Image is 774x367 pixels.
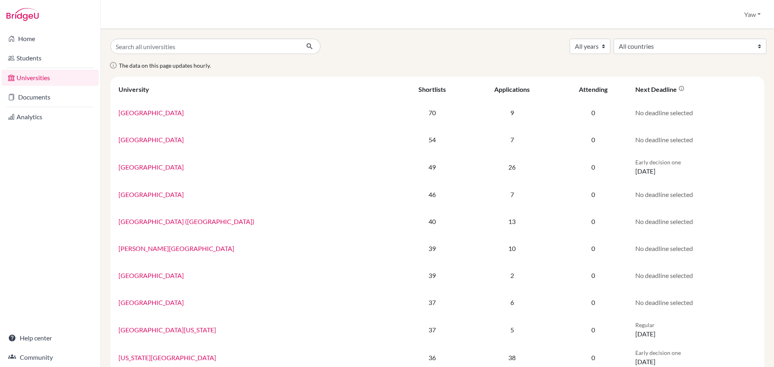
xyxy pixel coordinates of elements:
td: 2 [468,262,556,289]
td: 39 [396,262,468,289]
div: Next deadline [635,85,685,93]
span: No deadline selected [635,136,693,143]
a: Universities [2,70,99,86]
a: [GEOGRAPHIC_DATA][US_STATE] [119,326,216,334]
th: University [114,80,396,99]
td: 40 [396,208,468,235]
a: Community [2,349,99,365]
td: [DATE] [630,153,761,181]
td: 46 [396,181,468,208]
span: No deadline selected [635,245,693,252]
img: Bridge-U [6,8,39,21]
a: Home [2,31,99,47]
div: Attending [579,85,608,93]
a: Help center [2,330,99,346]
span: The data on this page updates hourly. [119,62,211,69]
span: No deadline selected [635,191,693,198]
a: [GEOGRAPHIC_DATA] [119,299,184,306]
td: 39 [396,235,468,262]
div: Shortlists [418,85,446,93]
td: 9 [468,99,556,126]
span: No deadline selected [635,218,693,225]
td: 7 [468,181,556,208]
td: 54 [396,126,468,153]
td: 0 [556,126,630,153]
a: [GEOGRAPHIC_DATA] [119,191,184,198]
span: No deadline selected [635,109,693,116]
td: 0 [556,289,630,316]
a: [GEOGRAPHIC_DATA] [119,163,184,171]
a: Students [2,50,99,66]
td: 0 [556,99,630,126]
td: 7 [468,126,556,153]
td: 37 [396,316,468,344]
p: Early decision one [635,158,756,166]
span: No deadline selected [635,299,693,306]
td: 5 [468,316,556,344]
span: No deadline selected [635,272,693,279]
td: 0 [556,316,630,344]
a: Documents [2,89,99,105]
td: 13 [468,208,556,235]
td: 0 [556,153,630,181]
a: [GEOGRAPHIC_DATA] [119,109,184,116]
td: 26 [468,153,556,181]
td: 10 [468,235,556,262]
td: 6 [468,289,556,316]
a: [US_STATE][GEOGRAPHIC_DATA] [119,354,216,361]
td: 49 [396,153,468,181]
a: [PERSON_NAME][GEOGRAPHIC_DATA] [119,245,234,252]
td: 0 [556,235,630,262]
a: [GEOGRAPHIC_DATA] ([GEOGRAPHIC_DATA]) [119,218,254,225]
a: [GEOGRAPHIC_DATA] [119,272,184,279]
a: [GEOGRAPHIC_DATA] [119,136,184,143]
td: [DATE] [630,316,761,344]
div: Applications [494,85,530,93]
a: Analytics [2,109,99,125]
input: Search all universities [110,39,300,54]
td: 37 [396,289,468,316]
td: 0 [556,181,630,208]
td: 0 [556,208,630,235]
td: 70 [396,99,468,126]
p: Early decision one [635,348,756,357]
td: 0 [556,262,630,289]
p: Regular [635,321,756,329]
button: Yaw [741,7,764,22]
